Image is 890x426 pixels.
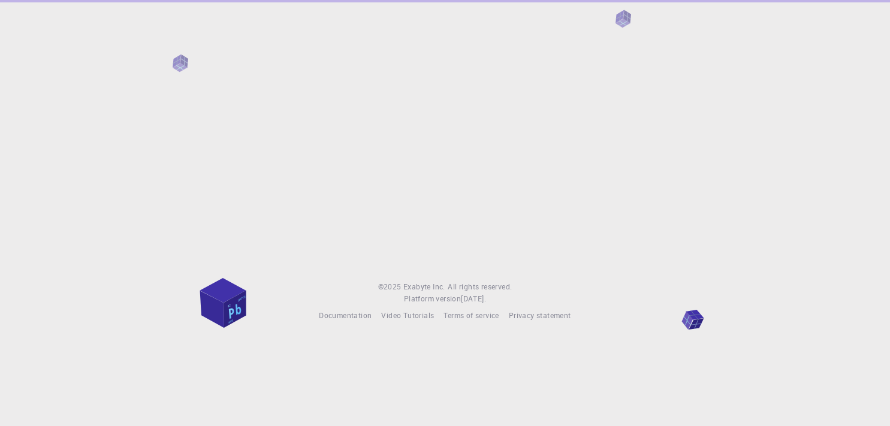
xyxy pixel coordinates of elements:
[461,293,486,305] a: [DATE].
[381,310,434,322] a: Video Tutorials
[444,310,499,320] span: Terms of service
[319,310,372,322] a: Documentation
[378,281,403,293] span: © 2025
[381,310,434,320] span: Video Tutorials
[403,281,445,293] a: Exabyte Inc.
[509,310,571,320] span: Privacy statement
[448,281,512,293] span: All rights reserved.
[404,293,461,305] span: Platform version
[509,310,571,322] a: Privacy statement
[444,310,499,322] a: Terms of service
[319,310,372,320] span: Documentation
[461,294,486,303] span: [DATE] .
[403,282,445,291] span: Exabyte Inc.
